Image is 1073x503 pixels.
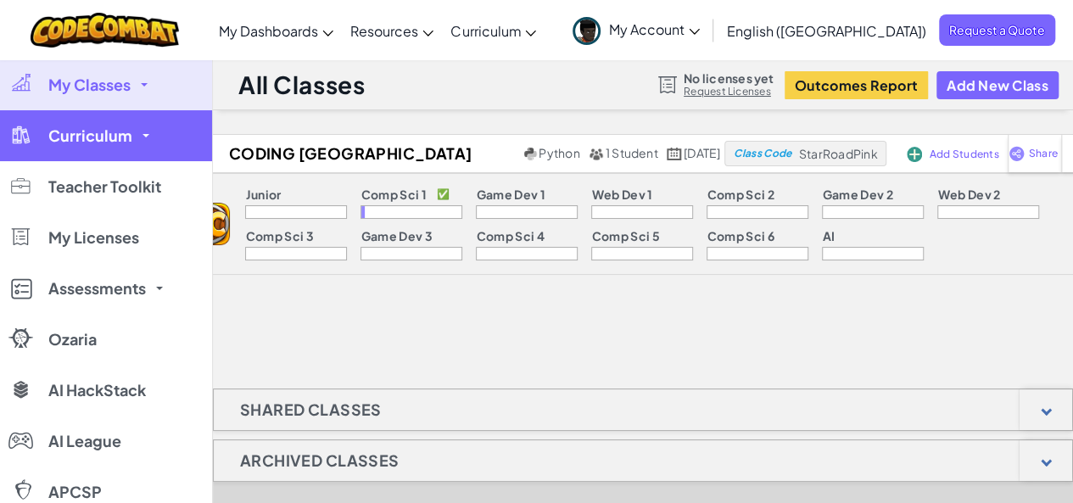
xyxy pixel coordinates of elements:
[476,229,544,243] p: Comp Sci 4
[214,388,408,431] h1: Shared Classes
[822,187,892,201] p: Game Dev 2
[573,17,601,45] img: avatar
[48,281,146,296] span: Assessments
[539,145,579,160] span: Python
[48,77,131,92] span: My Classes
[937,187,1000,201] p: Web Dev 2
[734,148,791,159] span: Class Code
[450,22,521,40] span: Curriculum
[822,229,835,243] p: AI
[1028,148,1057,159] span: Share
[564,3,708,57] a: My Account
[606,145,658,160] span: 1 Student
[238,69,365,101] h1: All Classes
[684,85,774,98] a: Request Licenses
[476,187,545,201] p: Game Dev 1
[799,146,878,161] span: StarRoadPink
[929,149,998,159] span: Add Students
[214,439,425,482] h1: Archived Classes
[707,229,774,243] p: Comp Sci 6
[667,148,682,160] img: calendar.svg
[245,187,281,201] p: Junior
[907,147,922,162] img: IconAddStudents.svg
[175,141,520,166] h2: Coding [GEOGRAPHIC_DATA][DEMOGRAPHIC_DATA]
[360,187,426,201] p: Comp Sci 1
[219,22,318,40] span: My Dashboards
[48,383,146,398] span: AI HackStack
[48,433,121,449] span: AI League
[437,187,450,201] p: ✅
[785,71,928,99] button: Outcomes Report
[31,13,179,48] img: CodeCombat logo
[48,332,97,347] span: Ozaria
[524,148,537,160] img: python.png
[609,20,700,38] span: My Account
[48,128,132,143] span: Curriculum
[245,229,313,243] p: Comp Sci 3
[684,145,720,160] span: [DATE]
[936,71,1059,99] button: Add New Class
[591,229,659,243] p: Comp Sci 5
[707,187,774,201] p: Comp Sci 2
[342,8,442,53] a: Resources
[591,187,652,201] p: Web Dev 1
[727,22,926,40] span: English ([GEOGRAPHIC_DATA])
[718,8,935,53] a: English ([GEOGRAPHIC_DATA])
[48,230,139,245] span: My Licenses
[210,8,342,53] a: My Dashboards
[175,141,724,166] a: Coding [GEOGRAPHIC_DATA][DEMOGRAPHIC_DATA] Python 1 Student [DATE]
[360,229,432,243] p: Game Dev 3
[442,8,545,53] a: Curriculum
[589,148,604,160] img: MultipleUsers.png
[350,22,418,40] span: Resources
[48,179,161,194] span: Teacher Toolkit
[684,71,774,85] span: No licenses yet
[1009,146,1025,161] img: IconShare_Purple.svg
[939,14,1055,46] a: Request a Quote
